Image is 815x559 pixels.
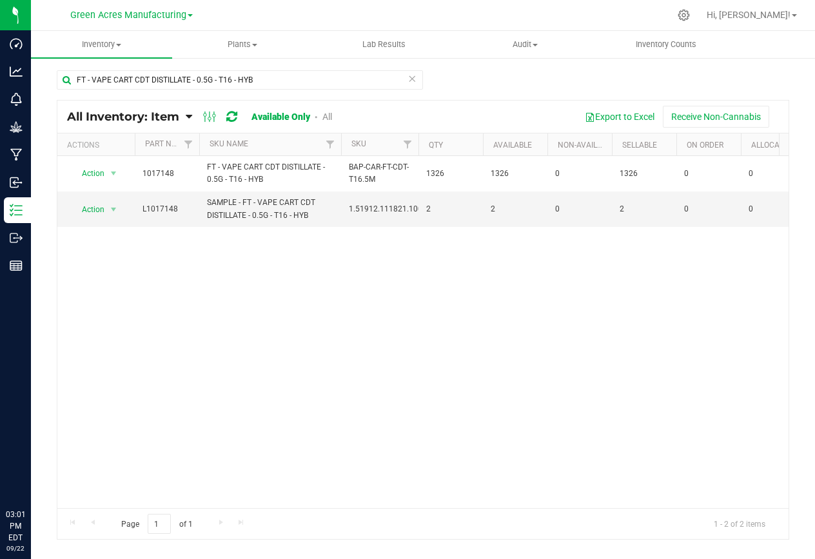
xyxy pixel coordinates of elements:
span: 1 - 2 of 2 items [703,514,776,533]
a: Part Number [145,139,197,148]
p: 03:01 PM EDT [6,509,25,544]
a: Non-Available [558,141,615,150]
span: Inventory [31,39,172,50]
a: SKU Name [210,139,248,148]
iframe: Resource center unread badge [38,454,54,469]
a: Sellable [622,141,657,150]
div: Manage settings [676,9,692,21]
span: Clear [407,70,417,87]
a: On Order [687,141,723,150]
span: 0 [555,203,604,215]
a: Filter [320,133,341,155]
a: Plants [172,31,313,58]
span: 2 [620,203,669,215]
span: Green Acres Manufacturing [70,10,186,21]
iframe: Resource center [13,456,52,495]
span: 2 [426,203,475,215]
input: 1 [148,514,171,534]
span: 1326 [426,168,475,180]
span: 1326 [620,168,669,180]
a: Qty [429,141,443,150]
a: Available Only [251,112,310,122]
span: 1017148 [142,168,191,180]
button: Export to Excel [576,106,663,128]
span: 1.51912.111821.1003230.0 [349,203,447,215]
span: Audit [455,39,595,50]
span: Action [70,164,105,182]
a: All Inventory: Item [67,110,186,124]
inline-svg: Grow [10,121,23,133]
a: Allocated [751,141,793,150]
span: All Inventory: Item [67,110,179,124]
p: 09/22 [6,544,25,553]
span: Page of 1 [110,514,203,534]
button: Receive Non-Cannabis [663,106,769,128]
span: 0 [749,203,798,215]
span: Inventory Counts [618,39,714,50]
a: Lab Results [313,31,455,58]
a: Inventory Counts [596,31,737,58]
inline-svg: Manufacturing [10,148,23,161]
inline-svg: Outbound [10,231,23,244]
span: 2 [491,203,540,215]
input: Search Item Name, Retail Display Name, SKU, Part Number... [57,70,423,90]
span: Plants [173,39,313,50]
a: All [322,112,332,122]
span: Hi, [PERSON_NAME]! [707,10,790,20]
span: Lab Results [345,39,423,50]
a: Filter [397,133,418,155]
a: Inventory [31,31,172,58]
span: BAP-CAR-FT-CDT-T16.5M [349,161,411,186]
span: 0 [684,203,733,215]
span: SAMPLE - FT - VAPE CART CDT DISTILLATE - 0.5G - T16 - HYB [207,197,333,221]
a: Available [493,141,532,150]
inline-svg: Monitoring [10,93,23,106]
inline-svg: Reports [10,259,23,272]
a: Filter [178,133,199,155]
span: 0 [555,168,604,180]
inline-svg: Analytics [10,65,23,78]
a: SKU [351,139,366,148]
span: select [106,164,122,182]
span: L1017148 [142,203,191,215]
span: select [106,201,122,219]
span: 0 [749,168,798,180]
span: Action [70,201,105,219]
div: Actions [67,141,130,150]
inline-svg: Inbound [10,176,23,189]
span: 0 [684,168,733,180]
span: 1326 [491,168,540,180]
a: Audit [455,31,596,58]
inline-svg: Dashboard [10,37,23,50]
span: FT - VAPE CART CDT DISTILLATE - 0.5G - T16 - HYB [207,161,333,186]
inline-svg: Inventory [10,204,23,217]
